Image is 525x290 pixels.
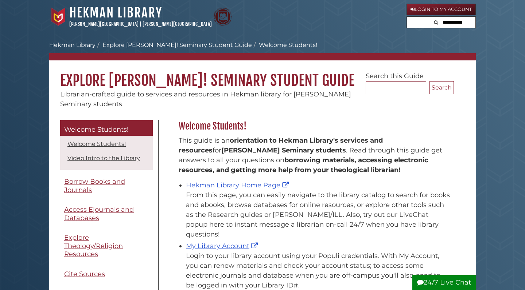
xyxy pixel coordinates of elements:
[64,126,129,134] span: Welcome Students!
[60,120,153,136] a: Welcome Students!
[175,120,454,132] h2: Welcome Students!
[60,202,153,226] a: Access Ejournals and Databases
[67,155,140,162] a: Video Intro to the Library
[140,21,141,27] span: |
[186,181,291,189] a: Hekman Library Home Page
[179,136,383,154] strong: orientation to Hekman Library's services and resources
[412,275,476,290] button: 24/7 Live Chat
[407,4,476,15] a: Login to My Account
[69,5,162,21] a: Hekman Library
[221,146,346,154] strong: [PERSON_NAME] Seminary students
[64,206,134,222] span: Access Ejournals and Databases
[64,234,123,258] span: Explore Theology/Religion Resources
[143,21,212,27] a: [PERSON_NAME][GEOGRAPHIC_DATA]
[67,140,126,147] a: Welcome Students!
[49,8,67,26] img: Calvin University
[49,41,476,60] nav: breadcrumb
[64,270,105,278] span: Cite Sources
[60,230,153,262] a: Explore Theology/Religion Resources
[69,21,139,27] a: [PERSON_NAME][GEOGRAPHIC_DATA]
[186,190,450,239] div: From this page, you can easily navigate to the library catalog to search for books and ebooks, br...
[60,266,153,282] a: Cite Sources
[186,242,260,250] a: My Library Account
[49,60,476,90] h1: Explore [PERSON_NAME]! Seminary Student Guide
[179,136,442,174] span: This guide is an for . Read through this guide get answers to all your questions on
[102,41,252,48] a: Explore [PERSON_NAME]! Seminary Student Guide
[64,178,125,194] span: Borrow Books and Journals
[429,81,454,94] button: Search
[60,174,153,198] a: Borrow Books and Journals
[434,20,438,25] i: Search
[49,41,96,48] a: Hekman Library
[432,17,440,27] button: Search
[60,90,351,108] span: Librarian-crafted guide to services and resources in Hekman library for [PERSON_NAME] Seminary st...
[179,156,428,174] b: borrowing materials, accessing electronic resources, and getting more help from your theological ...
[214,8,232,26] img: Calvin Theological Seminary
[252,41,317,49] li: Welcome Students!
